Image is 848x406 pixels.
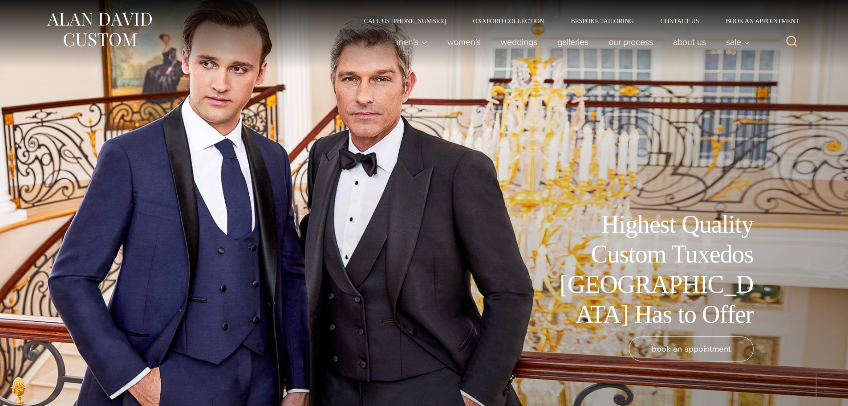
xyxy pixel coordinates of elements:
a: Call Us [PHONE_NUMBER] [351,18,460,24]
nav: Secondary Navigation [351,18,803,24]
a: Oxxford Collection [459,18,557,24]
a: weddings [491,33,547,51]
a: book an appointment [629,336,754,361]
a: Book an Appointment [712,18,802,24]
a: Bespoke Tailoring [557,18,647,24]
span: Men’s [396,37,427,46]
iframe: Opens a widget where you can chat to one of our agents [791,379,839,402]
a: Contact Us [647,18,713,24]
nav: Primary Navigation [386,33,755,51]
a: Our Process [598,33,663,51]
img: Alan David Custom [46,10,153,49]
a: Women’s [437,33,491,51]
a: Galleries [547,33,598,51]
h1: Highest Quality Custom Tuxedos [GEOGRAPHIC_DATA] Has to Offer [553,209,754,329]
span: book an appointment [652,342,731,355]
span: Sale [726,37,750,46]
button: View Search Form [781,31,803,53]
a: About Us [663,33,716,51]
